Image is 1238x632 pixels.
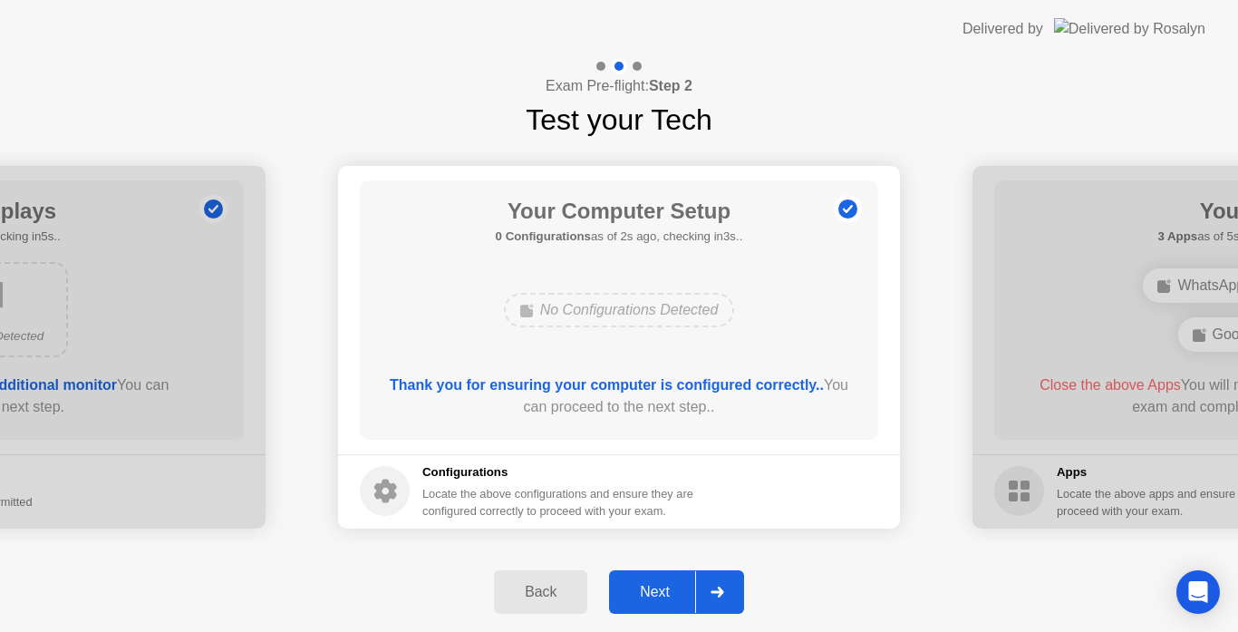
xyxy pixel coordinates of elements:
div: No Configurations Detected [504,293,735,327]
b: Thank you for ensuring your computer is configured correctly.. [390,377,824,393]
div: Locate the above configurations and ensure they are configured correctly to proceed with your exam. [422,485,697,520]
img: Delivered by Rosalyn [1054,18,1205,39]
div: Delivered by [962,18,1043,40]
h5: as of 2s ago, checking in3s.. [496,228,743,246]
div: You can proceed to the next step.. [386,374,853,418]
b: 0 Configurations [496,229,591,243]
button: Next [609,570,744,614]
h1: Your Computer Setup [496,195,743,228]
div: Back [499,584,582,600]
h5: Configurations [422,463,697,481]
h4: Exam Pre-flight: [546,75,692,97]
b: Step 2 [649,78,692,93]
div: Next [614,584,695,600]
div: Open Intercom Messenger [1176,570,1220,614]
button: Back [494,570,587,614]
h1: Test your Tech [526,98,712,141]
